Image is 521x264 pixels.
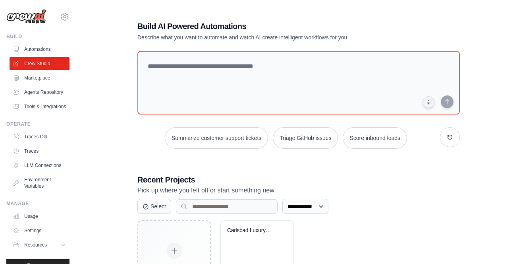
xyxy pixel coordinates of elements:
[137,174,460,185] h3: Recent Projects
[10,239,69,251] button: Resources
[10,72,69,84] a: Marketplace
[137,21,404,32] h1: Build AI Powered Automations
[423,96,434,108] button: Click to speak your automation idea
[227,227,275,234] div: Carlsbad Luxury Esthetics Social Media Automation
[6,200,69,207] div: Manage
[10,43,69,56] a: Automations
[137,185,460,196] p: Pick up where you left off or start something new
[10,224,69,237] a: Settings
[10,159,69,172] a: LLM Connections
[137,199,171,214] button: Select
[10,100,69,113] a: Tools & Integrations
[343,127,407,149] button: Score inbound leads
[137,33,404,41] p: Describe what you want to automate and watch AI create intelligent workflows for you
[273,127,338,149] button: Triage GitHub issues
[6,121,69,127] div: Operate
[6,9,46,24] img: Logo
[10,57,69,70] a: Crew Studio
[10,145,69,157] a: Traces
[10,210,69,223] a: Usage
[6,33,69,40] div: Build
[10,86,69,99] a: Agents Repository
[440,127,460,147] button: Get new suggestions
[10,173,69,192] a: Environment Variables
[24,242,47,248] span: Resources
[10,130,69,143] a: Traces Old
[165,127,268,149] button: Summarize customer support tickets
